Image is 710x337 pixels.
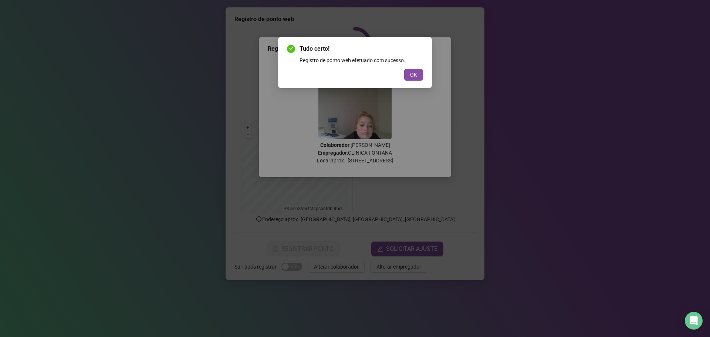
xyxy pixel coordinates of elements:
div: Open Intercom Messenger [685,312,703,330]
span: check-circle [287,45,295,53]
div: Registro de ponto web efetuado com sucesso. [300,56,423,64]
span: OK [410,71,417,79]
span: Tudo certo! [300,44,423,53]
button: OK [404,69,423,81]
